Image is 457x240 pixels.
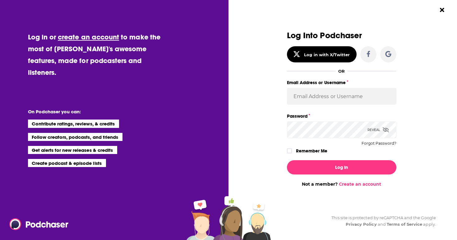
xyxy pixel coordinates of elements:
div: This site is protected by reCAPTCHA and the Google and apply. [326,215,436,228]
h3: Log Into Podchaser [287,31,396,40]
a: Terms of Service [387,222,422,227]
a: Create an account [339,181,381,187]
div: Not a member? [287,181,396,187]
button: Log in with X/Twitter [287,46,357,62]
a: create an account [58,33,119,41]
li: Follow creators, podcasts, and friends [28,133,123,141]
button: Forgot Password? [362,141,396,146]
label: Password [287,112,396,120]
button: Close Button [436,4,448,16]
li: Create podcast & episode lists [28,159,106,167]
label: Remember Me [296,147,327,155]
a: Privacy Policy [346,222,377,227]
li: On Podchaser you can: [28,109,152,115]
a: Podchaser - Follow, Share and Rate Podcasts [9,218,64,230]
button: Log In [287,160,396,174]
li: Get alerts for new releases & credits [28,146,117,154]
div: Reveal [367,121,389,138]
label: Email Address or Username [287,79,396,87]
li: Contribute ratings, reviews, & credits [28,120,119,128]
input: Email Address or Username [287,88,396,105]
div: Log in with X/Twitter [304,52,350,57]
img: Podchaser - Follow, Share and Rate Podcasts [9,218,69,230]
div: OR [338,69,345,74]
